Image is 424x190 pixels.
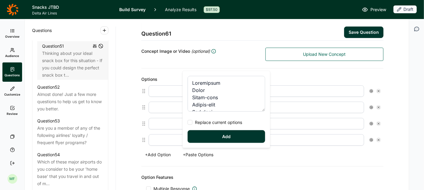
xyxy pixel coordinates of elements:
[8,174,17,184] div: MF
[141,174,383,181] div: Option Features
[37,151,60,158] div: Question 54
[192,119,242,125] span: Replace current options
[42,43,64,50] div: Question 51
[42,50,103,79] div: Thinking about your ideal snack box for this situation - If you could design the perfect snack bo...
[141,150,174,159] button: +Add Option
[32,82,108,114] a: Question52Almost done! Just a few more questions to help us get to know you better.
[32,150,108,188] a: Question54Which of these major airports do you consider to be your 'home base' that you travel in...
[370,6,386,13] span: Preview
[376,105,381,110] div: Remove
[32,4,112,11] h1: Snacks JTBD
[7,112,18,116] span: Review
[141,48,259,55] div: Concept Image or Video
[37,91,103,112] div: Almost done! Just a few more questions to help us get to know you better.
[2,62,22,82] a: Questions
[2,101,22,120] a: Review
[179,150,217,159] button: +Paste Options
[369,105,374,110] div: Settings
[32,27,52,34] span: Questions
[369,89,374,93] div: Settings
[5,34,19,39] span: Overview
[188,76,265,112] textarea: Loremipsum Dolor Sitam-cons Adipis-elit Sed doei Tem-inci Utl-etdo Magnaa Enima 75 (MINI VENI). Q...
[37,125,103,146] div: Are you a member of any of the following airlines' loyalty / frequent flyer programs?
[393,5,417,13] div: Draft
[37,41,108,80] a: Question51Thinking about your ideal snack box for this situation - If you could design the perfec...
[393,5,417,14] button: Draft
[204,6,220,13] div: $97.50
[376,89,381,93] div: Remove
[32,11,112,16] span: Delta Air Lines
[37,84,60,91] div: Question 52
[141,30,171,38] span: Question 61
[32,116,108,147] a: Question53Are you a member of any of the following airlines' loyalty / frequent flyer programs?
[5,54,19,58] span: Audience
[5,73,20,77] span: Questions
[2,43,22,62] a: Audience
[303,51,346,57] span: Upload New Concept
[362,6,386,13] a: Preview
[344,27,383,38] button: Save Question
[37,117,60,125] div: Question 53
[191,48,210,55] span: (optional)
[369,121,374,126] div: Settings
[369,138,374,142] div: Settings
[37,158,103,187] div: Which of these major airports do you consider to be your 'home base' that you travel in and out o...
[376,121,381,126] div: Remove
[141,76,383,83] div: Options
[376,138,381,142] div: Remove
[188,130,265,143] button: Add
[4,92,20,97] span: Customize
[2,82,22,101] a: Customize
[2,24,22,43] a: Overview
